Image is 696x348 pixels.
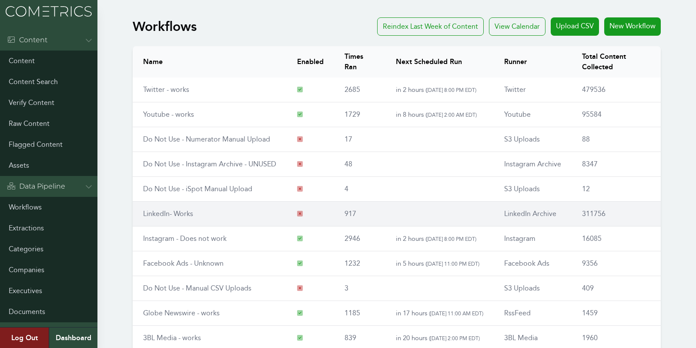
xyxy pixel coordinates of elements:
[494,202,572,226] td: LinkedIn Archive
[572,226,661,251] td: 16085
[396,258,483,269] p: in 5 hours
[7,181,65,192] div: Data Pipeline
[572,202,661,226] td: 311756
[572,46,661,78] th: Total Content Collected
[572,78,661,102] td: 479536
[143,135,270,143] a: Do Not Use - Numerator Manual Upload
[334,177,385,202] td: 4
[133,46,287,78] th: Name
[143,284,251,292] a: Do Not Use - Manual CSV Uploads
[551,17,599,36] a: Upload CSV
[494,226,572,251] td: Instagram
[494,152,572,177] td: Instagram Archive
[604,17,661,36] a: New Workflow
[425,111,477,118] span: ( [DATE] 2:00 AM EDT )
[143,234,227,243] a: Instagram - Does not work
[489,17,545,36] div: View Calendar
[572,301,661,326] td: 1459
[494,177,572,202] td: S3 Uploads
[572,127,661,152] td: 88
[494,46,572,78] th: Runner
[572,251,661,276] td: 9356
[334,301,385,326] td: 1185
[334,102,385,127] td: 1729
[572,276,661,301] td: 409
[494,127,572,152] td: S3 Uploads
[334,202,385,226] td: 917
[143,309,220,317] a: Globe Newswire - works
[494,301,572,326] td: RssFeed
[334,78,385,102] td: 2685
[396,233,483,244] p: in 2 hours
[494,78,572,102] td: Twitter
[133,19,197,34] h1: Workflows
[396,333,483,343] p: in 20 hours
[334,46,385,78] th: Times Ran
[429,335,480,341] span: ( [DATE] 2:00 PM EDT )
[572,152,661,177] td: 8347
[143,185,252,193] a: Do Not Use - iSpot Manual Upload
[429,310,483,317] span: ( [DATE] 11:00 AM EDT )
[334,276,385,301] td: 3
[287,46,334,78] th: Enabled
[377,17,484,36] a: Reindex Last Week of Content
[143,209,193,218] a: LinkedIn- Works
[7,35,47,45] div: Content
[494,276,572,301] td: S3 Uploads
[425,87,476,93] span: ( [DATE] 8:00 PM EDT )
[572,102,661,127] td: 95584
[143,85,189,94] a: Twitter - works
[143,259,224,267] a: Facebook Ads - Unknown
[396,109,483,120] p: in 8 hours
[494,102,572,127] td: Youtube
[425,236,476,242] span: ( [DATE] 8:00 PM EDT )
[425,260,479,267] span: ( [DATE] 11:00 PM EDT )
[494,251,572,276] td: Facebook Ads
[334,226,385,251] td: 2946
[396,84,483,95] p: in 2 hours
[334,127,385,152] td: 17
[334,152,385,177] td: 48
[143,160,276,168] a: Do Not Use - Instagram Archive - UNUSED
[396,308,483,318] p: in 17 hours
[143,110,194,118] a: Youtube - works
[385,46,494,78] th: Next Scheduled Run
[49,328,97,348] a: Dashboard
[572,177,661,202] td: 12
[334,251,385,276] td: 1232
[143,334,201,342] a: 3BL Media - works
